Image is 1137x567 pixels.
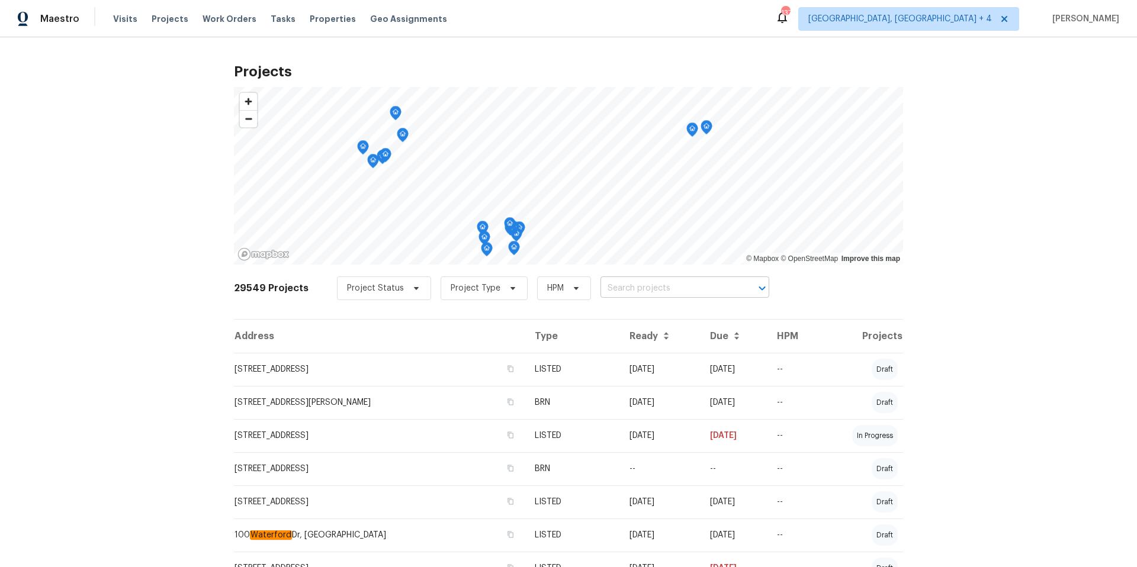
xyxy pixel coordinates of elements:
td: [STREET_ADDRESS] [234,419,525,452]
td: [DATE] [620,518,701,552]
span: Properties [310,13,356,25]
div: Map marker [481,242,493,260]
div: Map marker [701,120,712,138]
td: -- [767,485,821,518]
td: [DATE] [620,419,701,452]
td: [STREET_ADDRESS] [234,485,525,518]
span: Visits [113,13,137,25]
span: [PERSON_NAME] [1048,13,1119,25]
div: in progress [852,425,898,446]
div: 137 [781,7,789,19]
div: Map marker [504,217,516,236]
a: OpenStreetMap [781,254,838,263]
canvas: Map [234,87,903,265]
div: Map marker [686,123,698,141]
button: Copy Address [505,430,516,440]
td: [DATE] [701,419,767,452]
td: [STREET_ADDRESS] [234,353,525,386]
div: Map marker [377,150,388,168]
th: Projects [821,320,903,353]
span: Work Orders [203,13,256,25]
th: Ready [620,320,701,353]
td: [DATE] [701,353,767,386]
td: -- [767,518,821,552]
button: Zoom in [240,93,257,110]
span: [GEOGRAPHIC_DATA], [GEOGRAPHIC_DATA] + 4 [808,13,992,25]
td: -- [767,353,821,386]
div: Map marker [508,241,520,259]
td: [DATE] [701,518,767,552]
div: Map marker [390,106,402,124]
span: Project Status [347,282,404,294]
div: draft [872,524,898,546]
span: Tasks [271,15,296,23]
div: draft [872,392,898,413]
td: LISTED [525,518,620,552]
td: -- [767,386,821,419]
div: Map marker [513,221,525,240]
td: [STREET_ADDRESS][PERSON_NAME] [234,386,525,419]
input: Search projects [600,279,736,298]
div: Map marker [397,128,409,146]
div: Map marker [357,140,369,159]
span: Zoom out [240,111,257,127]
button: Copy Address [505,363,516,374]
div: draft [872,491,898,513]
td: [DATE] [701,485,767,518]
th: Due [701,320,767,353]
a: Improve this map [841,254,900,263]
td: BRN [525,386,620,419]
th: Type [525,320,620,353]
h2: 29549 Projects [234,282,309,294]
em: Waterford [250,530,292,540]
td: [DATE] [701,386,767,419]
span: Maestro [40,13,79,25]
th: HPM [767,320,821,353]
button: Open [754,280,770,297]
div: Map marker [367,154,379,172]
td: 100 Dr, [GEOGRAPHIC_DATA] [234,518,525,552]
button: Copy Address [505,397,516,407]
a: Mapbox homepage [237,247,290,261]
div: Map marker [380,148,391,166]
div: draft [872,458,898,479]
span: Geo Assignments [370,13,447,25]
td: [STREET_ADDRESS] [234,452,525,485]
td: -- [701,452,767,485]
td: -- [767,452,821,485]
td: [DATE] [620,353,701,386]
button: Copy Address [505,529,516,540]
td: -- [767,419,821,452]
button: Copy Address [505,496,516,507]
td: [DATE] [620,485,701,518]
td: LISTED [525,353,620,386]
button: Copy Address [505,463,516,473]
td: LISTED [525,419,620,452]
td: LISTED [525,485,620,518]
span: HPM [547,282,564,294]
a: Mapbox [746,254,779,263]
td: BRN [525,452,620,485]
div: Map marker [477,221,489,239]
button: Zoom out [240,110,257,127]
td: -- [620,452,701,485]
span: Projects [152,13,188,25]
div: draft [872,359,898,380]
div: Map marker [478,231,490,249]
h2: Projects [234,66,903,78]
td: [DATE] [620,386,701,419]
th: Address [234,320,525,353]
span: Project Type [451,282,500,294]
